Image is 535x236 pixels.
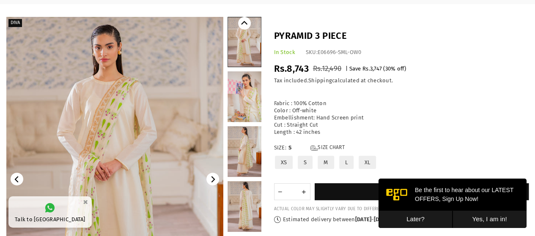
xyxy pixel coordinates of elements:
quantity-input: Quantity [274,183,310,200]
label: S [297,155,313,170]
label: XS [274,155,294,170]
div: Tax included. calculated at checkout. [274,77,529,84]
span: E06696-SML-OW0 [318,49,362,55]
a: Size Chart [310,144,345,152]
span: | [346,65,348,72]
label: XL [358,155,377,170]
time: [DATE] [355,216,372,222]
span: 30 [385,65,391,72]
iframe: webpush-onsite [379,179,527,228]
span: Rs.12,490 [313,64,341,73]
h1: Pyramid 3 piece [274,30,529,43]
span: In Stock [274,49,295,55]
button: Next [206,173,219,185]
span: Save [349,65,361,72]
button: Yes, I am in! [74,32,148,49]
button: Previous [238,17,251,30]
button: Add to cart [315,183,529,200]
span: Rs.8,743 [274,63,309,74]
div: Fabric : 100% Cotton Color : Off-white Embellishment: Hand Screen print Cut : Straight Cut Length... [274,93,529,136]
p: Estimated delivery between - . [274,216,529,223]
label: M [317,155,335,170]
button: Previous [11,173,23,185]
button: × [80,195,91,209]
a: Talk to [GEOGRAPHIC_DATA] [8,196,92,228]
time: [DATE] [373,216,390,222]
div: ACTUAL COLOR MAY SLIGHTLY VARY DUE TO DIFFERENT LIGHTS [274,206,529,212]
a: Shipping [308,77,332,84]
label: Size: [274,144,529,152]
label: L [338,155,354,170]
span: Rs.3,747 [362,65,382,72]
label: Diva [8,19,22,27]
span: S [288,144,305,152]
div: SKU: [306,49,362,56]
span: ( % off) [383,65,406,72]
